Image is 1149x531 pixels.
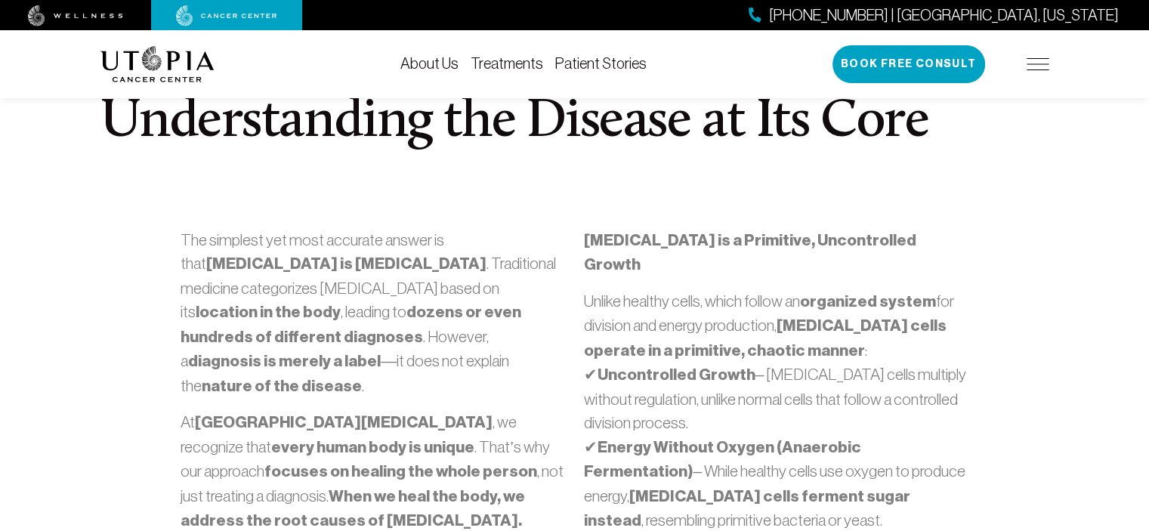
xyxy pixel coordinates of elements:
[181,228,565,399] p: The simplest yet most accurate answer is that . Traditional medicine categorizes [MEDICAL_DATA] b...
[471,55,543,72] a: Treatments
[28,5,123,26] img: wellness
[749,5,1119,26] a: [PHONE_NUMBER] | [GEOGRAPHIC_DATA], [US_STATE]
[598,365,755,384] strong: Uncontrolled Growth
[195,412,493,432] strong: [GEOGRAPHIC_DATA][MEDICAL_DATA]
[584,486,910,531] strong: [MEDICAL_DATA] cells ferment sugar instead
[100,46,215,82] img: logo
[271,437,474,457] strong: every human body is unique
[202,376,362,396] strong: nature of the disease
[832,45,985,83] button: Book Free Consult
[584,316,947,360] strong: [MEDICAL_DATA] cells operate in a primitive, chaotic manner
[400,55,459,72] a: About Us
[800,292,936,311] strong: organized system
[584,437,861,482] strong: Energy Without Oxygen (Anaerobic Fermentation)
[196,302,341,322] strong: location in the body
[555,55,647,72] a: Patient Stories
[769,5,1119,26] span: [PHONE_NUMBER] | [GEOGRAPHIC_DATA], [US_STATE]
[181,302,521,347] strong: dozens or even hundreds of different diagnoses
[1027,58,1049,70] img: icon-hamburger
[264,462,537,481] strong: focuses on healing the whole person
[206,254,486,273] strong: [MEDICAL_DATA] is [MEDICAL_DATA]
[188,351,381,371] strong: diagnosis is merely a label
[176,5,277,26] img: cancer center
[181,486,525,531] strong: When we heal the body, we address the root causes of [MEDICAL_DATA].
[584,230,916,275] strong: [MEDICAL_DATA] is a Primitive, Uncontrolled Growth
